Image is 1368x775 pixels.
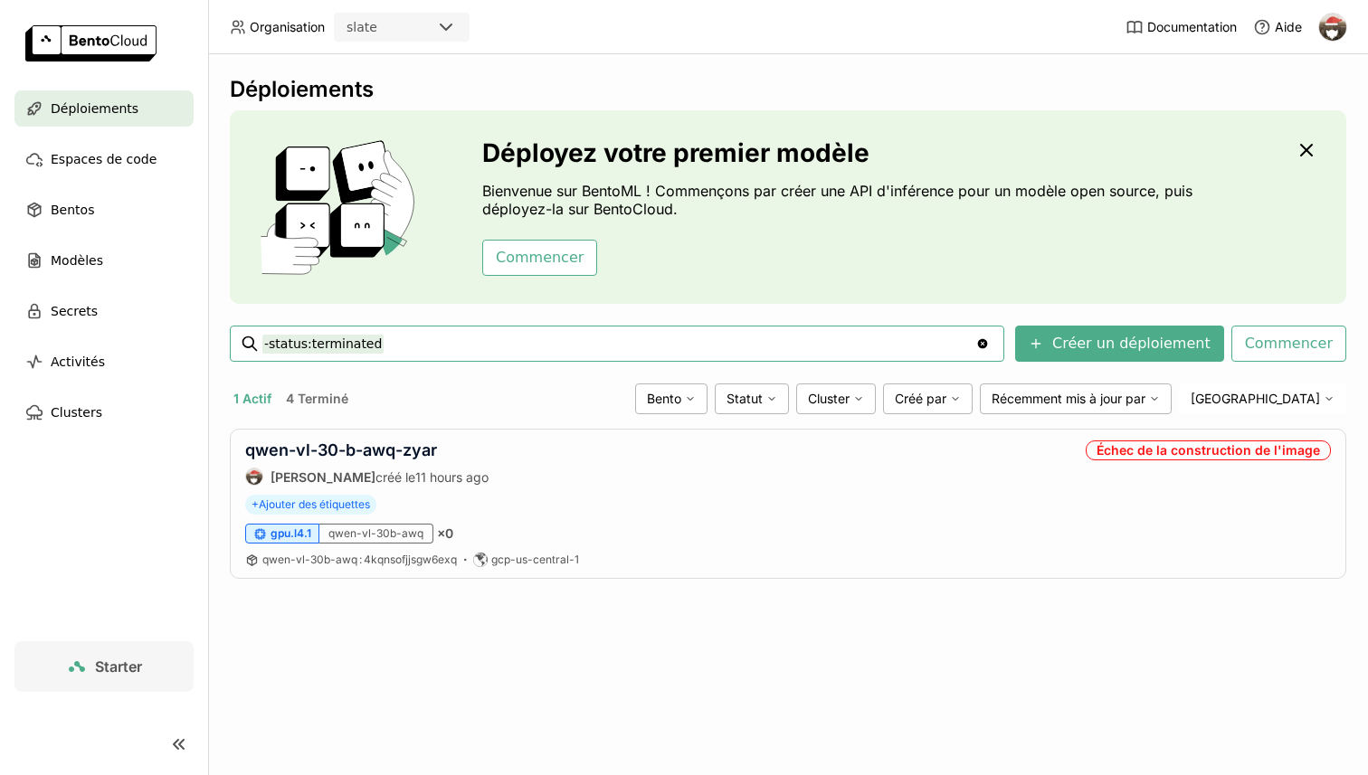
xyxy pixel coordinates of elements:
span: Secrets [51,300,98,322]
div: Statut [715,383,789,414]
a: Modèles [14,242,194,279]
div: Créé par [883,383,973,414]
img: Arthur Monnier [1319,14,1346,41]
span: Déploiements [51,98,138,119]
a: Clusters [14,394,194,430]
span: qwen-vl-30b-awq 4kqnsofjjsgw6exq [262,553,457,566]
span: Espaces de code [51,148,157,170]
div: Récemment mis à jour par [980,383,1172,414]
span: Créé par [895,391,946,407]
span: Récemment mis à jour par [992,391,1145,407]
span: Documentation [1147,19,1237,35]
input: Selected slate. [379,19,381,37]
a: Espaces de code [14,141,194,177]
span: 11 hours ago [415,469,489,485]
img: logo [25,25,157,61]
span: Bento [647,391,681,407]
a: qwen-vl-30b-awq:4kqnsofjjsgw6exq [262,553,457,567]
button: 4 Terminé [282,387,352,411]
img: cover onboarding [244,139,439,275]
strong: [PERSON_NAME] [271,469,375,485]
span: Starter [95,657,142,676]
div: [GEOGRAPHIC_DATA] [1179,383,1346,414]
button: Commencer [482,240,597,276]
span: Aide [1275,19,1302,35]
span: gcp-us-central-1 [491,553,579,567]
span: Cluster [808,391,850,407]
a: Secrets [14,293,194,329]
button: 1 Actif [230,387,275,411]
a: Starter [14,641,194,692]
button: Créer un déploiement [1015,326,1224,362]
a: qwen-vl-30-b-awq-zyar [245,440,437,459]
span: Clusters [51,402,102,423]
span: Bentos [51,199,94,221]
a: Activités [14,344,194,380]
span: : [359,553,362,566]
div: créé le [245,468,489,486]
div: Échec de la construction de l'image [1086,440,1331,460]
div: Cluster [796,383,876,414]
span: gpu.l4.1 [271,526,311,541]
div: Aide [1253,18,1302,36]
span: +Ajouter des étiquettes [245,495,376,515]
span: Activités [51,351,105,373]
a: Bentos [14,192,194,228]
span: × 0 [437,525,453,542]
span: Modèles [51,250,103,271]
div: qwen-vl-30b-awq [319,524,433,543]
div: Déploiements [230,76,1346,103]
input: Rechercher [262,329,975,358]
button: Commencer [1231,326,1346,362]
a: Documentation [1126,18,1237,36]
div: slate [347,18,377,36]
img: Arthur Monnier [246,468,262,485]
h3: Déployez votre premier modèle [482,138,1197,167]
span: Statut [727,391,763,407]
span: Organisation [250,19,325,35]
span: [GEOGRAPHIC_DATA] [1191,391,1320,407]
a: Déploiements [14,90,194,127]
div: Bento [635,383,708,414]
svg: Clear value [975,336,990,351]
p: Bienvenue sur BentoML ! Commençons par créer une API d'inférence pour un modèle open source, puis... [482,182,1197,218]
